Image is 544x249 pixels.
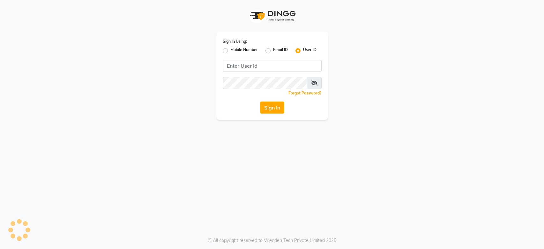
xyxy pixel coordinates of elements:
[247,6,298,25] img: logo1.svg
[223,60,322,72] input: Username
[303,47,316,55] label: User ID
[288,91,322,95] a: Forgot Password?
[230,47,258,55] label: Mobile Number
[223,39,247,44] label: Sign In Using:
[223,77,307,89] input: Username
[260,102,284,114] button: Sign In
[273,47,288,55] label: Email ID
